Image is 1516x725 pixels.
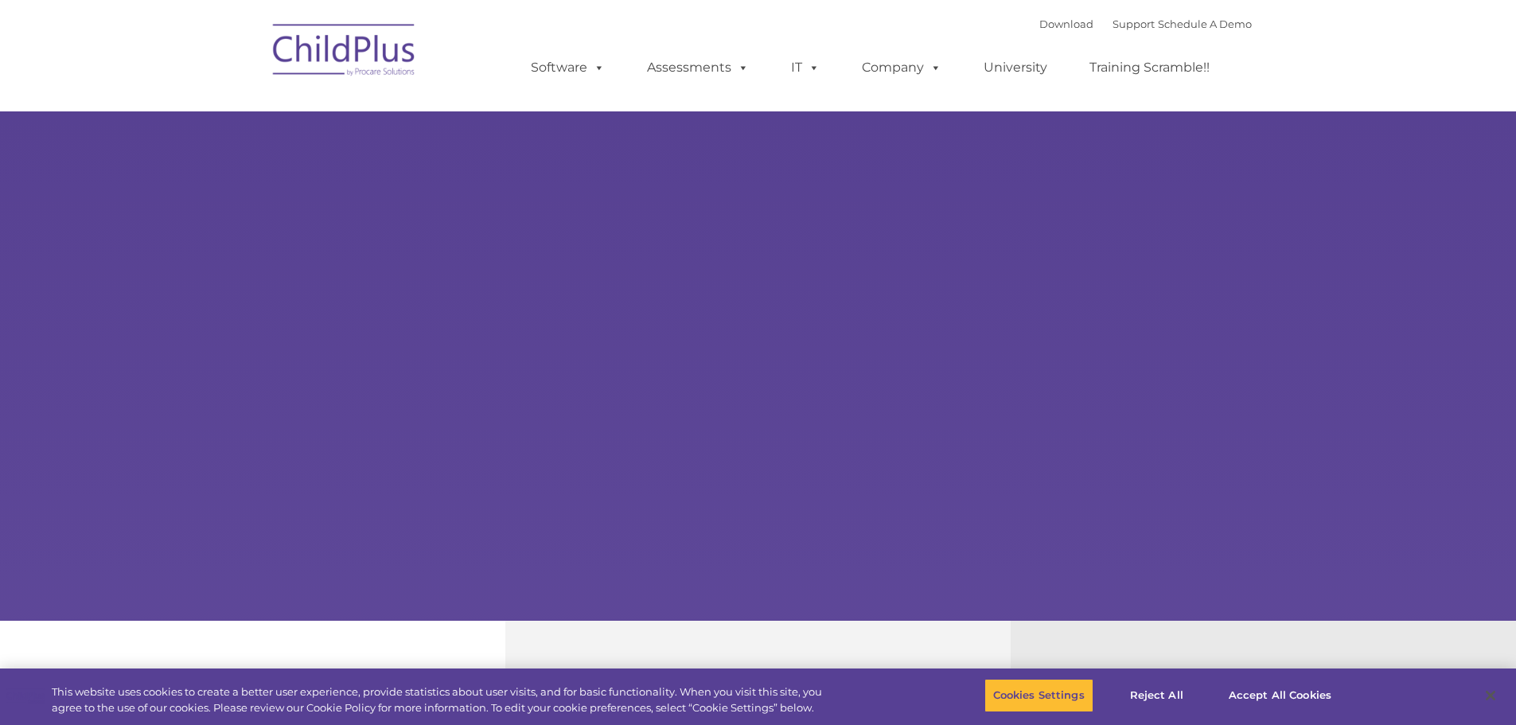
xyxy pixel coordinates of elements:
a: IT [775,52,836,84]
a: Support [1113,18,1155,30]
button: Cookies Settings [984,679,1093,712]
a: Assessments [631,52,765,84]
button: Close [1473,678,1508,713]
a: Software [515,52,621,84]
a: Training Scramble!! [1074,52,1226,84]
a: University [968,52,1063,84]
a: Company [846,52,957,84]
button: Reject All [1107,679,1206,712]
div: This website uses cookies to create a better user experience, provide statistics about user visit... [52,684,834,715]
font: | [1039,18,1252,30]
button: Accept All Cookies [1220,679,1340,712]
img: ChildPlus by Procare Solutions [265,13,424,92]
a: Download [1039,18,1093,30]
a: Schedule A Demo [1158,18,1252,30]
